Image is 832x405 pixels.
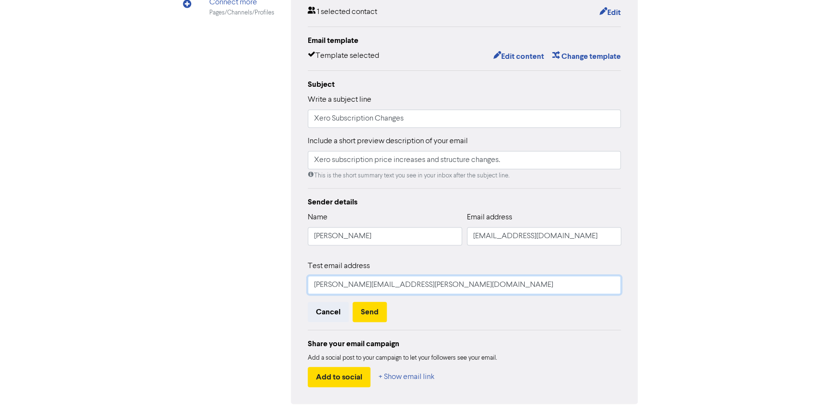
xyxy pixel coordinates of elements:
div: Sender details [308,196,621,208]
button: + Show email link [378,367,435,387]
div: Template selected [308,50,379,63]
div: 1 selected contact [308,6,377,19]
iframe: Chat Widget [711,301,832,405]
div: Add a social post to your campaign to let your followers see your email. [308,353,621,363]
button: Change template [551,50,621,63]
label: Test email address [308,260,370,272]
label: Include a short preview description of your email [308,135,468,147]
label: Email address [467,212,512,223]
label: Write a subject line [308,94,371,106]
label: Name [308,212,327,223]
div: Share your email campaign [308,338,621,350]
button: Cancel [308,302,349,322]
button: Edit [599,6,621,19]
div: This is the short summary text you see in your inbox after the subject line. [308,171,621,180]
button: Send [353,302,387,322]
button: Edit content [492,50,544,63]
div: Pages/Channels/Profiles [209,8,274,17]
button: Add to social [308,367,370,387]
div: Email template [308,35,621,46]
div: Subject [308,79,621,90]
